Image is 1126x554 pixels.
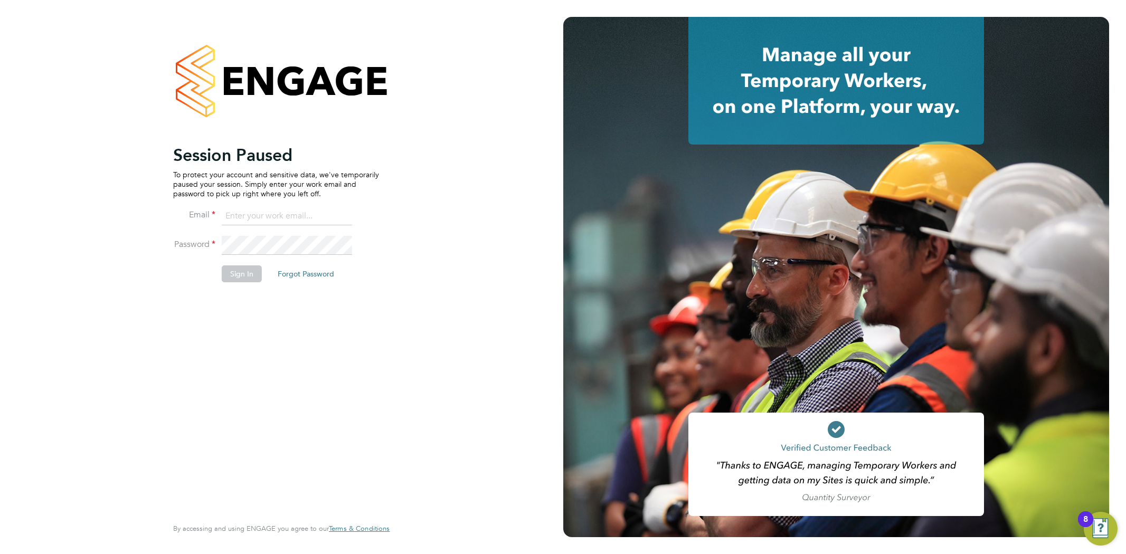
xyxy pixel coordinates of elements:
[222,207,352,226] input: Enter your work email...
[222,265,262,282] button: Sign In
[173,170,379,199] p: To protect your account and sensitive data, we've temporarily paused your session. Simply enter y...
[1083,519,1088,533] div: 8
[173,209,215,221] label: Email
[329,524,390,533] a: Terms & Conditions
[173,145,379,166] h2: Session Paused
[269,265,343,282] button: Forgot Password
[329,524,390,533] span: Terms & Conditions
[173,239,215,250] label: Password
[173,524,390,533] span: By accessing and using ENGAGE you agree to our
[1084,512,1118,546] button: Open Resource Center, 8 new notifications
